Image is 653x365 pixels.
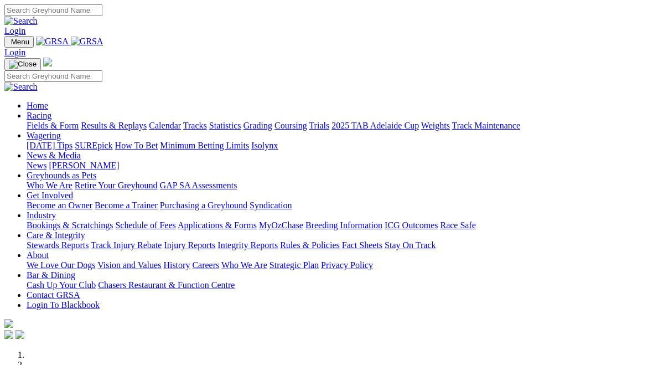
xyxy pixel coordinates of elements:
div: Racing [27,121,649,131]
div: Care & Integrity [27,240,649,250]
div: News & Media [27,161,649,171]
a: Login To Blackbook [27,300,100,310]
a: MyOzChase [259,220,303,230]
a: 2025 TAB Adelaide Cup [331,121,419,130]
img: logo-grsa-white.png [4,319,13,328]
a: Bookings & Scratchings [27,220,113,230]
a: News & Media [27,151,81,160]
a: Rules & Policies [280,240,340,250]
a: GAP SA Assessments [160,181,237,190]
a: Coursing [274,121,307,130]
img: logo-grsa-white.png [43,58,52,66]
a: Calendar [149,121,181,130]
a: Cash Up Your Club [27,280,96,290]
a: Purchasing a Greyhound [160,201,247,210]
a: Injury Reports [164,240,215,250]
a: Minimum Betting Limits [160,141,249,150]
span: Menu [11,38,29,46]
a: How To Bet [115,141,158,150]
img: Search [4,16,38,26]
a: Results & Replays [81,121,147,130]
a: Track Injury Rebate [91,240,162,250]
a: SUREpick [75,141,112,150]
a: Industry [27,210,56,220]
img: Search [4,82,38,92]
a: Vision and Values [97,260,161,270]
a: About [27,250,49,260]
button: Toggle navigation [4,36,34,48]
button: Toggle navigation [4,58,41,70]
img: twitter.svg [15,330,24,339]
div: Get Involved [27,201,649,210]
a: [DATE] Tips [27,141,72,150]
a: Stewards Reports [27,240,89,250]
a: Isolynx [251,141,278,150]
a: Home [27,101,48,110]
a: Tracks [183,121,207,130]
a: Racing [27,111,51,120]
a: Syndication [250,201,292,210]
a: Trials [309,121,329,130]
a: Race Safe [440,220,475,230]
a: Who We Are [27,181,72,190]
a: Privacy Policy [321,260,373,270]
input: Search [4,4,102,16]
a: Fact Sheets [342,240,382,250]
img: facebook.svg [4,330,13,339]
a: News [27,161,46,170]
a: Become an Owner [27,201,92,210]
a: Who We Are [221,260,267,270]
a: Bar & Dining [27,270,75,280]
a: Integrity Reports [217,240,278,250]
a: Breeding Information [305,220,382,230]
a: Weights [421,121,450,130]
a: Stay On Track [385,240,436,250]
a: Login [4,48,25,57]
img: Close [9,60,37,69]
img: GRSA [71,37,103,47]
a: Fields & Form [27,121,79,130]
a: Strategic Plan [270,260,319,270]
a: History [163,260,190,270]
a: Chasers Restaurant & Function Centre [98,280,235,290]
a: ICG Outcomes [385,220,438,230]
a: We Love Our Dogs [27,260,95,270]
div: About [27,260,649,270]
a: Wagering [27,131,61,140]
a: Statistics [209,121,241,130]
a: Login [4,26,25,35]
div: Wagering [27,141,649,151]
a: Applications & Forms [178,220,257,230]
div: Greyhounds as Pets [27,181,649,191]
a: [PERSON_NAME] [49,161,119,170]
a: Get Involved [27,191,73,200]
img: GRSA [36,37,69,47]
div: Industry [27,220,649,230]
input: Search [4,70,102,82]
a: Track Maintenance [452,121,520,130]
a: Careers [192,260,219,270]
a: Schedule of Fees [115,220,175,230]
div: Bar & Dining [27,280,649,290]
a: Contact GRSA [27,290,80,300]
a: Care & Integrity [27,230,85,240]
a: Retire Your Greyhound [75,181,158,190]
a: Grading [243,121,272,130]
a: Become a Trainer [95,201,158,210]
a: Greyhounds as Pets [27,171,96,180]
